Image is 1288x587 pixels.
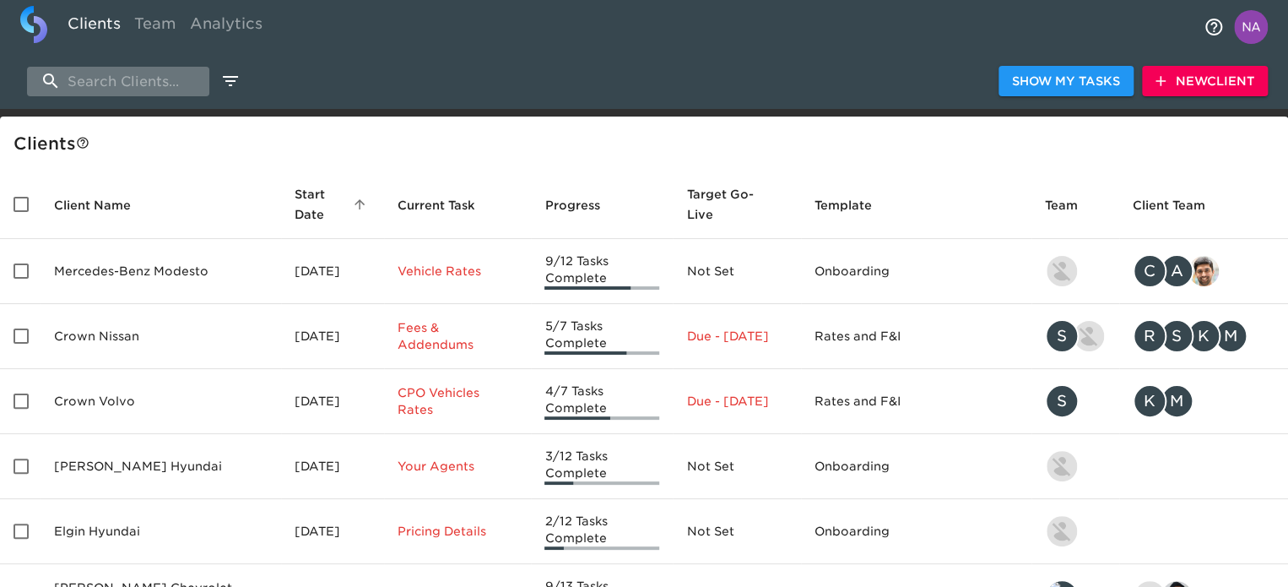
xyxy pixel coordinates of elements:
p: Due - [DATE] [686,393,787,410]
a: Team [127,6,183,47]
td: Rates and F&I [801,304,1031,369]
td: Elgin Hyundai [41,499,281,564]
img: kevin.lo@roadster.com [1047,256,1077,286]
td: [DATE] [281,434,385,499]
div: clayton.mandel@roadster.com, angelique.nurse@roadster.com, sandeep@simplemnt.com [1133,254,1274,288]
div: S [1045,319,1079,353]
td: 9/12 Tasks Complete [531,239,673,304]
p: Due - [DATE] [686,328,787,345]
span: Client Name [54,195,153,215]
button: notifications [1193,7,1234,47]
button: Show My Tasks [998,66,1134,97]
td: 2/12 Tasks Complete [531,499,673,564]
td: Not Set [673,434,800,499]
td: Crown Volvo [41,369,281,434]
td: Not Set [673,499,800,564]
p: Your Agents [398,458,517,475]
td: [DATE] [281,499,385,564]
img: kevin.lo@roadster.com [1047,516,1077,546]
td: [DATE] [281,239,385,304]
span: Progress [544,195,621,215]
div: S [1160,319,1193,353]
span: Calculated based on the start date and the duration of all Tasks contained in this Hub. [686,184,765,225]
td: Onboarding [801,239,1031,304]
span: Team [1045,195,1100,215]
div: kevin.lo@roadster.com [1045,449,1106,483]
div: M [1160,384,1193,418]
td: Crown Nissan [41,304,281,369]
img: sandeep@simplemnt.com [1188,256,1219,286]
div: C [1133,254,1166,288]
a: Analytics [183,6,269,47]
button: NewClient [1142,66,1268,97]
input: search [27,67,209,96]
p: Fees & Addendums [398,319,517,353]
div: A [1160,254,1193,288]
span: Show My Tasks [1012,71,1120,92]
button: edit [216,67,245,95]
svg: This is a list of all of your clients and clients shared with you [76,136,89,149]
div: Client s [14,130,1281,157]
span: New Client [1155,71,1254,92]
span: Client Team [1133,195,1227,215]
span: Current Task [398,195,497,215]
td: 4/7 Tasks Complete [531,369,673,434]
div: kevin.lo@roadster.com [1045,254,1106,288]
img: kevin.lo@roadster.com [1047,451,1077,481]
div: K [1133,384,1166,418]
div: savannah@roadster.com, austin@roadster.com [1045,319,1106,353]
p: Vehicle Rates [398,263,517,280]
td: 5/7 Tasks Complete [531,304,673,369]
td: [DATE] [281,304,385,369]
div: kwilson@crowncars.com, mcooley@crowncars.com [1133,384,1274,418]
span: Template [814,195,894,215]
td: Mercedes-Benz Modesto [41,239,281,304]
p: CPO Vehicles Rates [398,384,517,418]
span: This is the next Task in this Hub that should be completed [398,195,475,215]
img: Profile [1234,10,1268,44]
div: M [1214,319,1247,353]
td: Rates and F&I [801,369,1031,434]
div: kevin.lo@roadster.com [1045,514,1106,548]
div: R [1133,319,1166,353]
td: [PERSON_NAME] Hyundai [41,434,281,499]
td: 3/12 Tasks Complete [531,434,673,499]
img: logo [20,6,47,43]
img: austin@roadster.com [1074,321,1104,351]
div: savannah@roadster.com [1045,384,1106,418]
td: Onboarding [801,434,1031,499]
div: S [1045,384,1079,418]
div: K [1187,319,1220,353]
p: Pricing Details [398,523,517,540]
td: Onboarding [801,499,1031,564]
td: [DATE] [281,369,385,434]
span: Target Go-Live [686,184,787,225]
a: Clients [61,6,127,47]
td: Not Set [673,239,800,304]
div: rrobins@crowncars.com, sparent@crowncars.com, kwilson@crowncars.com, mcooley@crowncars.com [1133,319,1274,353]
span: Start Date [295,184,371,225]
